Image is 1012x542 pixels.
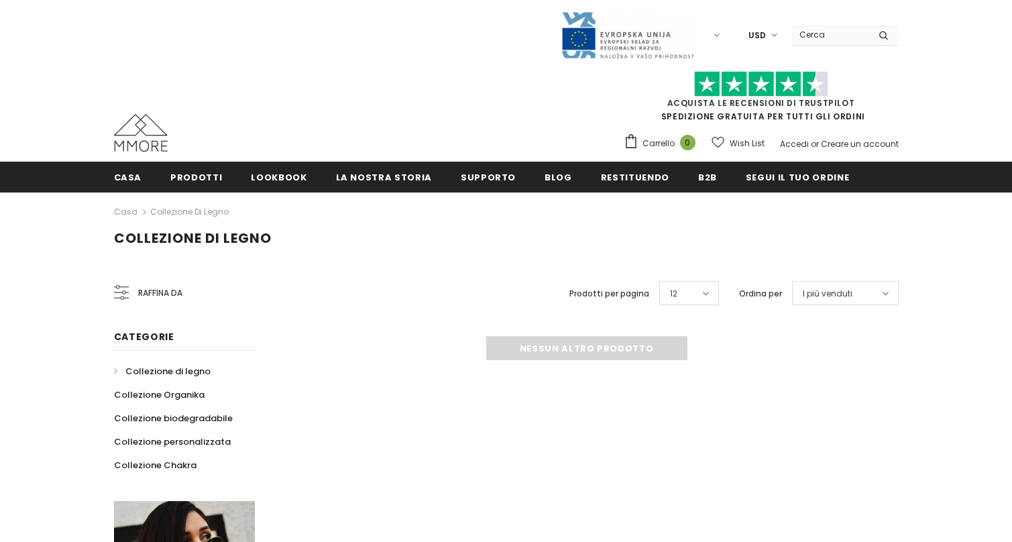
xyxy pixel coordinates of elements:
a: Restituendo [601,162,669,192]
span: 0 [680,135,695,150]
span: Wish List [730,137,765,150]
a: Blog [545,162,572,192]
span: SPEDIZIONE GRATUITA PER TUTTI GLI ORDINI [624,77,899,122]
span: Blog [545,171,572,184]
a: Javni Razpis [561,29,695,40]
a: Casa [114,162,142,192]
a: Collezione Chakra [114,453,196,477]
a: Carrello 0 [624,133,702,154]
span: B2B [698,171,717,184]
span: Collezione Organika [114,388,205,401]
a: Wish List [712,131,765,155]
span: Collezione Chakra [114,459,196,472]
span: Collezione di legno [114,229,272,248]
span: Lookbook [251,171,306,184]
span: Raffina da [138,286,182,301]
span: Categorie [114,330,174,343]
a: Prodotti [170,162,222,192]
a: Creare un account [821,138,899,150]
a: Collezione Organika [114,383,205,406]
img: Javni Razpis [561,11,695,60]
a: supporto [461,162,516,192]
a: Accedi [780,138,809,150]
label: Prodotti per pagina [569,287,649,301]
span: Restituendo [601,171,669,184]
span: USD [748,29,766,42]
a: Collezione di legno [114,360,211,383]
a: B2B [698,162,717,192]
span: La nostra storia [336,171,432,184]
a: Collezione di legno [150,206,229,217]
a: Lookbook [251,162,306,192]
img: Fidati di Pilot Stars [694,71,828,97]
span: or [811,138,819,150]
img: Casi MMORE [114,114,168,152]
span: I più venduti [803,287,852,301]
input: Search Site [791,25,868,44]
span: supporto [461,171,516,184]
span: Collezione biodegradabile [114,412,233,425]
span: Prodotti [170,171,222,184]
span: Casa [114,171,142,184]
span: 12 [670,287,677,301]
span: Segui il tuo ordine [746,171,849,184]
span: Collezione di legno [125,365,211,378]
a: Casa [114,204,137,220]
a: Acquista le recensioni di TrustPilot [667,97,855,109]
span: Carrello [642,137,675,150]
label: Ordina per [739,287,782,301]
a: Segui il tuo ordine [746,162,849,192]
a: Collezione biodegradabile [114,406,233,430]
span: Collezione personalizzata [114,435,231,448]
a: La nostra storia [336,162,432,192]
a: Collezione personalizzata [114,430,231,453]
